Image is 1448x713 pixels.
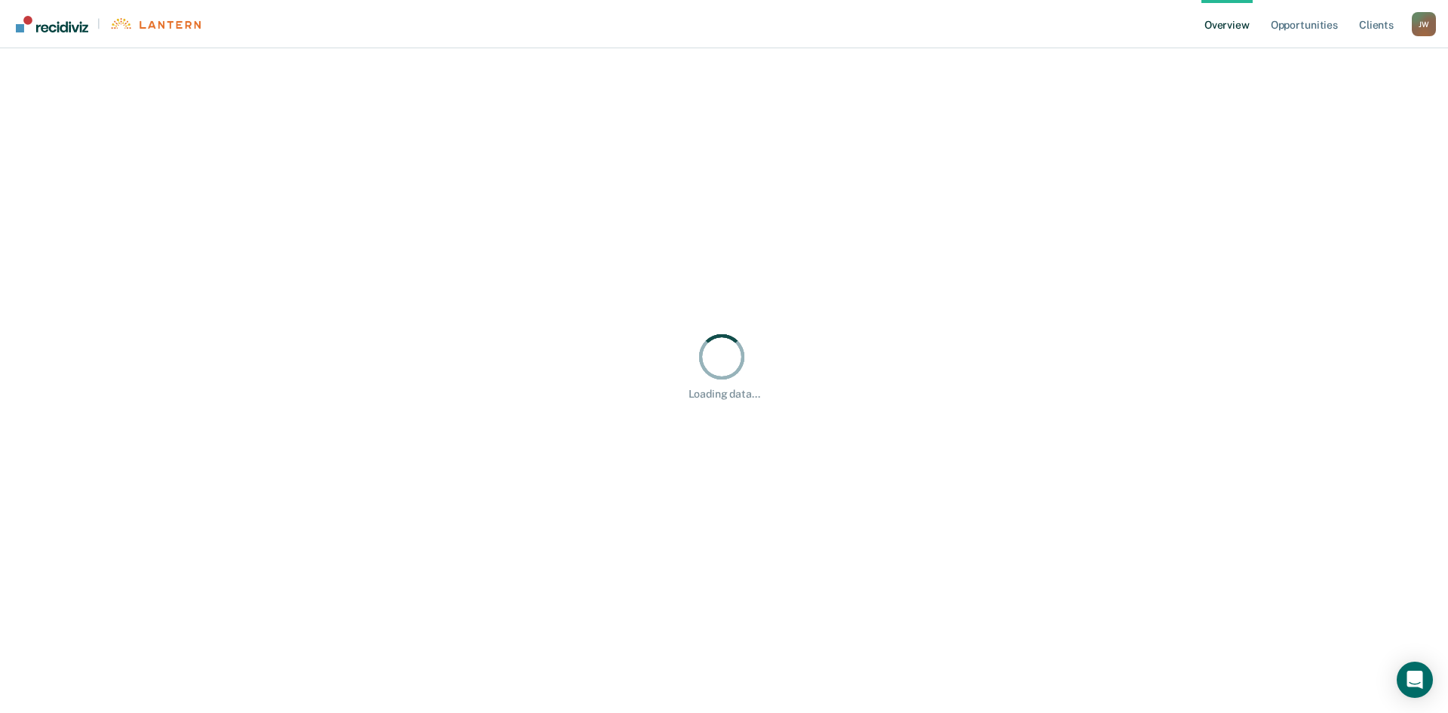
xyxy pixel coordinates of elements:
[16,16,88,32] img: Recidiviz
[1412,12,1436,36] div: J W
[109,18,201,29] img: Lantern
[88,17,109,30] span: |
[1412,12,1436,36] button: Profile dropdown button
[689,388,760,401] div: Loading data...
[1397,662,1433,698] div: Open Intercom Messenger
